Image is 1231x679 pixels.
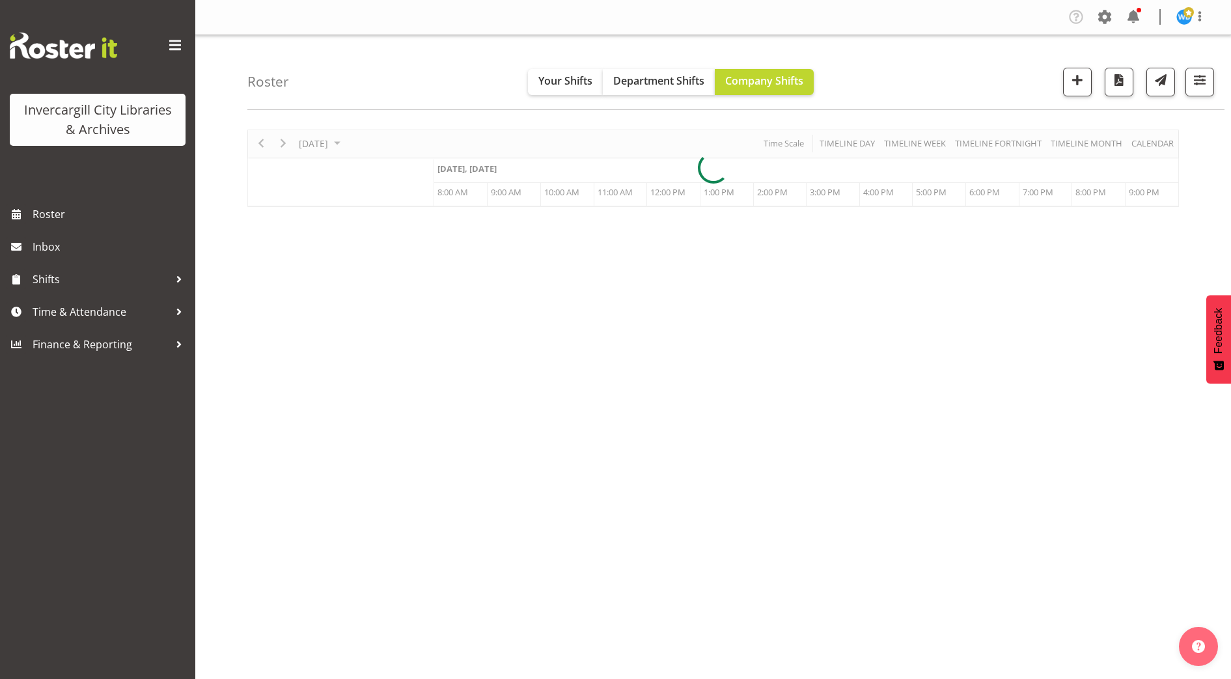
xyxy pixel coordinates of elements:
span: Feedback [1213,308,1224,353]
span: Shifts [33,270,169,289]
img: willem-burger11692.jpg [1176,9,1192,25]
button: Add a new shift [1063,68,1092,96]
span: Your Shifts [538,74,592,88]
span: Finance & Reporting [33,335,169,354]
button: Download a PDF of the roster for the current day [1105,68,1133,96]
button: Department Shifts [603,69,715,95]
button: Send a list of all shifts for the selected filtered period to all rostered employees. [1146,68,1175,96]
span: Department Shifts [613,74,704,88]
div: Invercargill City Libraries & Archives [23,100,173,139]
span: Roster [33,204,189,224]
span: Inbox [33,237,189,256]
img: Rosterit website logo [10,33,117,59]
span: Time & Attendance [33,302,169,322]
button: Your Shifts [528,69,603,95]
img: help-xxl-2.png [1192,640,1205,653]
span: Company Shifts [725,74,803,88]
button: Feedback - Show survey [1206,295,1231,383]
h4: Roster [247,74,289,89]
button: Filter Shifts [1185,68,1214,96]
button: Company Shifts [715,69,814,95]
